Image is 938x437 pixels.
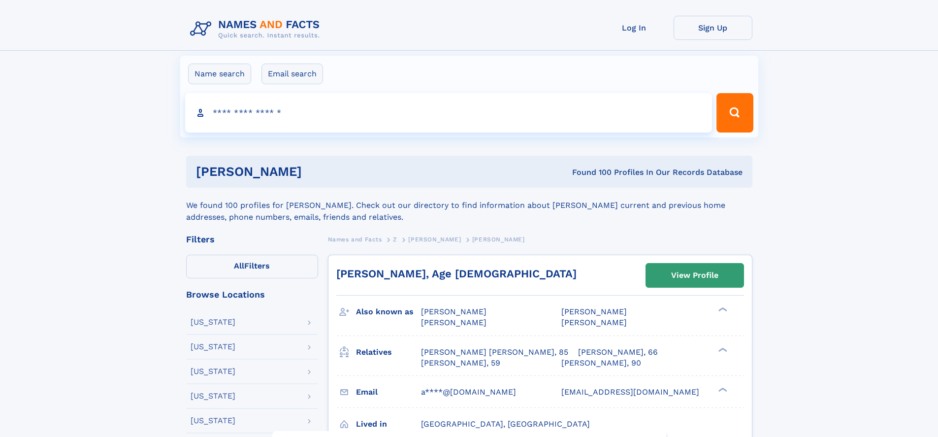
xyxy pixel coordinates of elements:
span: [GEOGRAPHIC_DATA], [GEOGRAPHIC_DATA] [421,419,590,429]
img: Logo Names and Facts [186,16,328,42]
span: Z [393,236,397,243]
a: View Profile [646,264,744,287]
div: ❯ [716,386,728,393]
a: Z [393,233,397,245]
div: Found 100 Profiles In Our Records Database [437,167,743,178]
div: ❯ [716,346,728,353]
a: [PERSON_NAME], 59 [421,358,500,369]
a: Log In [595,16,674,40]
a: Sign Up [674,16,752,40]
label: Email search [261,64,323,84]
div: [US_STATE] [191,417,235,425]
span: [PERSON_NAME] [421,318,486,327]
label: Name search [188,64,251,84]
a: [PERSON_NAME] [PERSON_NAME], 85 [421,347,568,358]
span: [PERSON_NAME] [408,236,461,243]
a: [PERSON_NAME] [408,233,461,245]
h3: Email [356,384,421,401]
div: We found 100 profiles for [PERSON_NAME]. Check out our directory to find information about [PERSO... [186,188,752,223]
span: [PERSON_NAME] [561,307,627,316]
label: Filters [186,255,318,278]
a: [PERSON_NAME], 66 [578,347,658,358]
span: [PERSON_NAME] [421,307,486,316]
span: [PERSON_NAME] [472,236,525,243]
div: [US_STATE] [191,318,235,326]
span: All [234,261,244,270]
div: [US_STATE] [191,368,235,375]
a: Names and Facts [328,233,382,245]
div: ❯ [716,306,728,313]
input: search input [185,93,712,133]
h3: Lived in [356,416,421,433]
div: Filters [186,235,318,244]
div: Browse Locations [186,290,318,299]
div: [US_STATE] [191,343,235,351]
button: Search Button [716,93,753,133]
h3: Relatives [356,344,421,361]
h3: Also known as [356,303,421,320]
div: [US_STATE] [191,392,235,400]
a: [PERSON_NAME], 90 [561,358,641,369]
a: [PERSON_NAME], Age [DEMOGRAPHIC_DATA] [336,268,577,280]
div: View Profile [671,264,718,287]
span: [EMAIL_ADDRESS][DOMAIN_NAME] [561,387,699,397]
span: [PERSON_NAME] [561,318,627,327]
h1: [PERSON_NAME] [196,166,437,178]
